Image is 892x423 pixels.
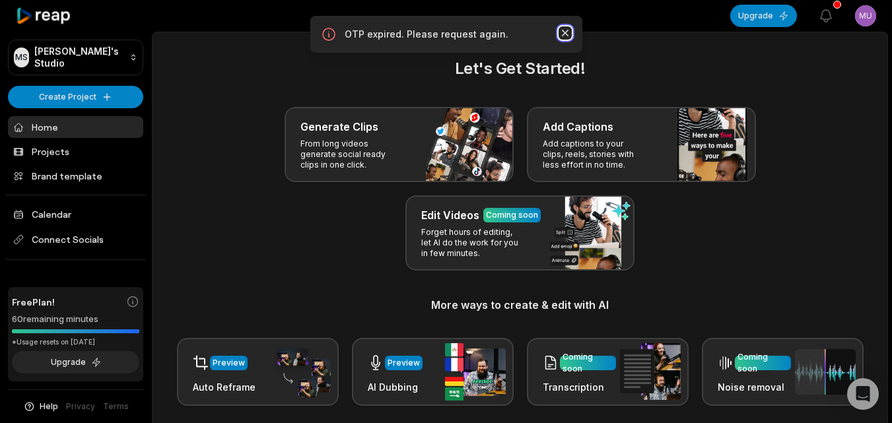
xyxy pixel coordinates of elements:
[368,380,423,394] h3: AI Dubbing
[12,295,55,309] span: Free Plan!
[12,313,139,326] div: 60 remaining minutes
[12,351,139,374] button: Upgrade
[8,203,143,225] a: Calendar
[66,401,95,412] a: Privacy
[213,357,245,369] div: Preview
[445,343,506,401] img: ai_dubbing.png
[8,116,143,138] a: Home
[543,119,613,135] h3: Add Captions
[193,380,256,394] h3: Auto Reframe
[14,48,29,67] div: MS
[23,401,58,412] button: Help
[8,228,143,251] span: Connect Socials
[8,141,143,162] a: Projects
[300,119,378,135] h3: Generate Clips
[8,86,143,108] button: Create Project
[730,5,797,27] button: Upgrade
[168,57,872,81] h2: Let's Get Started!
[270,346,331,398] img: auto_reframe.png
[345,28,548,41] p: OTP expired. Please request again.
[12,337,139,347] div: *Usage resets on [DATE]
[543,139,645,170] p: Add captions to your clips, reels, stories with less effort in no time.
[486,209,538,221] div: Coming soon
[847,378,879,410] div: Open Intercom Messenger
[421,207,479,223] h3: Edit Videos
[563,351,613,375] div: Coming soon
[103,401,129,412] a: Terms
[795,349,856,395] img: noise_removal.png
[300,139,403,170] p: From long videos generate social ready clips in one click.
[388,357,420,369] div: Preview
[738,351,788,375] div: Coming soon
[168,297,872,313] h3: More ways to create & edit with AI
[620,343,681,400] img: transcription.png
[8,165,143,187] a: Brand template
[40,401,58,412] span: Help
[718,380,791,394] h3: Noise removal
[34,46,124,69] p: [PERSON_NAME]'s Studio
[543,380,616,394] h3: Transcription
[421,227,524,259] p: Forget hours of editing, let AI do the work for you in few minutes.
